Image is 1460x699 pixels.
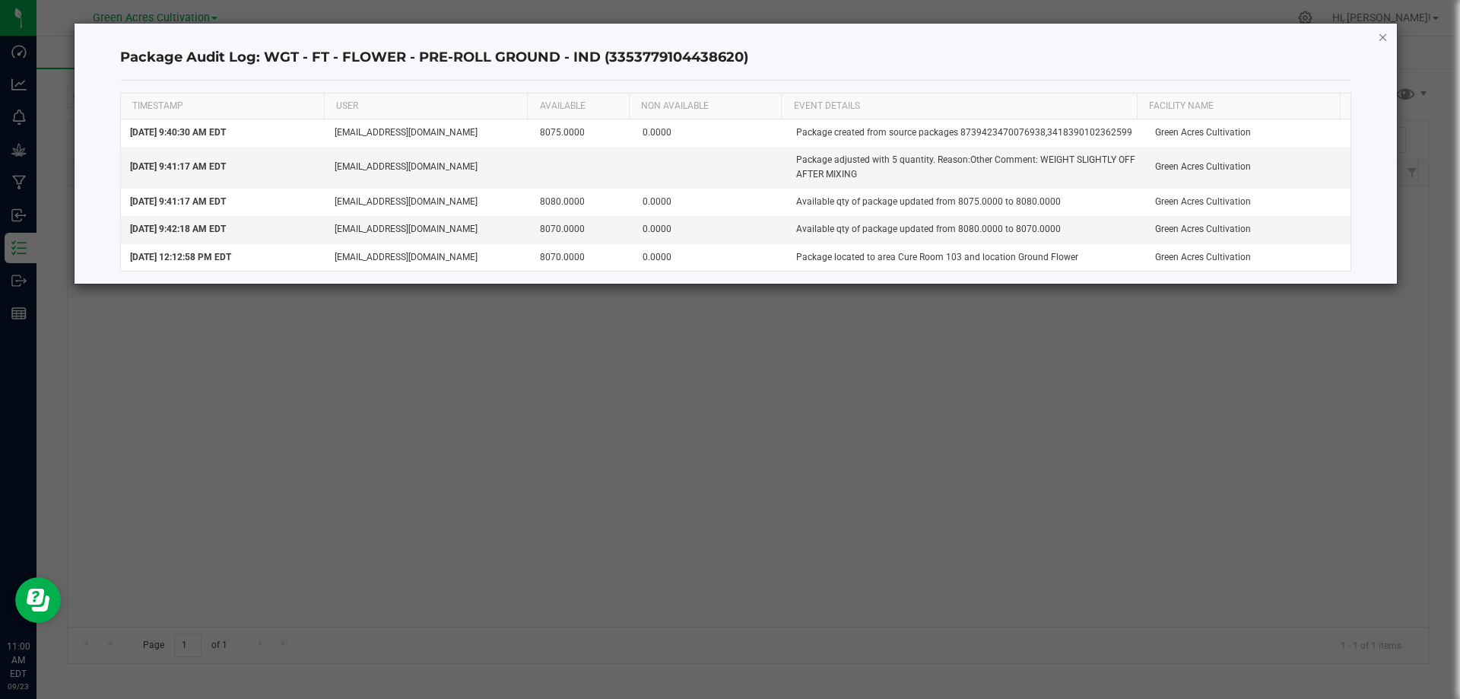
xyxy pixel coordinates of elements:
span: [DATE] 9:40:30 AM EDT [130,127,226,138]
td: [EMAIL_ADDRESS][DOMAIN_NAME] [325,189,531,216]
td: 8070.0000 [531,244,633,271]
th: AVAILABLE [527,94,629,119]
td: [EMAIL_ADDRESS][DOMAIN_NAME] [325,216,531,243]
td: Available qty of package updated from 8080.0000 to 8070.0000 [787,216,1146,243]
span: [DATE] 9:42:18 AM EDT [130,224,226,234]
span: [DATE] 9:41:17 AM EDT [130,161,226,172]
h4: Package Audit Log: WGT - FT - FLOWER - PRE-ROLL GROUND - IND (3353779104438620) [120,48,1352,68]
td: 8070.0000 [531,216,633,243]
span: [DATE] 9:41:17 AM EDT [130,196,226,207]
td: Green Acres Cultivation [1146,189,1351,216]
td: Green Acres Cultivation [1146,147,1351,189]
td: 0.0000 [633,189,787,216]
th: NON AVAILABLE [629,94,781,119]
td: 8075.0000 [531,119,633,147]
td: 8080.0000 [531,189,633,216]
th: TIMESTAMP [121,94,324,119]
td: [EMAIL_ADDRESS][DOMAIN_NAME] [325,119,531,147]
iframe: Resource center [15,577,61,623]
td: 0.0000 [633,119,787,147]
td: Package adjusted with 5 quantity. Reason:Other Comment: WEIGHT SLIGHTLY OFF AFTER MIXING [787,147,1146,189]
td: Available qty of package updated from 8075.0000 to 8080.0000 [787,189,1146,216]
td: 0.0000 [633,216,787,243]
td: 0.0000 [633,244,787,271]
td: Green Acres Cultivation [1146,119,1351,147]
span: [DATE] 12:12:58 PM EDT [130,252,231,262]
th: Facility Name [1137,94,1340,119]
th: USER [324,94,527,119]
td: Package created from source packages 8739423470076938,3418390102362599 [787,119,1146,147]
td: Green Acres Cultivation [1146,244,1351,271]
th: EVENT DETAILS [781,94,1137,119]
td: [EMAIL_ADDRESS][DOMAIN_NAME] [325,244,531,271]
td: Package located to area Cure Room 103 and location Ground Flower [787,244,1146,271]
td: Green Acres Cultivation [1146,216,1351,243]
td: [EMAIL_ADDRESS][DOMAIN_NAME] [325,147,531,189]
